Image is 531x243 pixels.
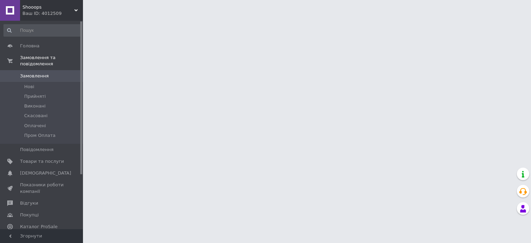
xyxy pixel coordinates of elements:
[20,170,71,176] span: [DEMOGRAPHIC_DATA]
[24,132,55,139] span: Пром Оплата
[20,158,64,165] span: Товари та послуги
[20,147,54,153] span: Повідомлення
[20,73,49,79] span: Замовлення
[24,103,46,109] span: Виконані
[22,4,74,10] span: Shooops
[20,182,64,194] span: Показники роботи компанії
[20,212,39,218] span: Покупці
[22,10,83,17] div: Ваш ID: 4012509
[24,84,34,90] span: Нові
[3,24,82,37] input: Пошук
[24,123,46,129] span: Оплачені
[24,113,48,119] span: Скасовані
[20,200,38,206] span: Відгуки
[20,43,39,49] span: Головна
[20,55,83,67] span: Замовлення та повідомлення
[24,93,46,100] span: Прийняті
[20,224,57,230] span: Каталог ProSale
